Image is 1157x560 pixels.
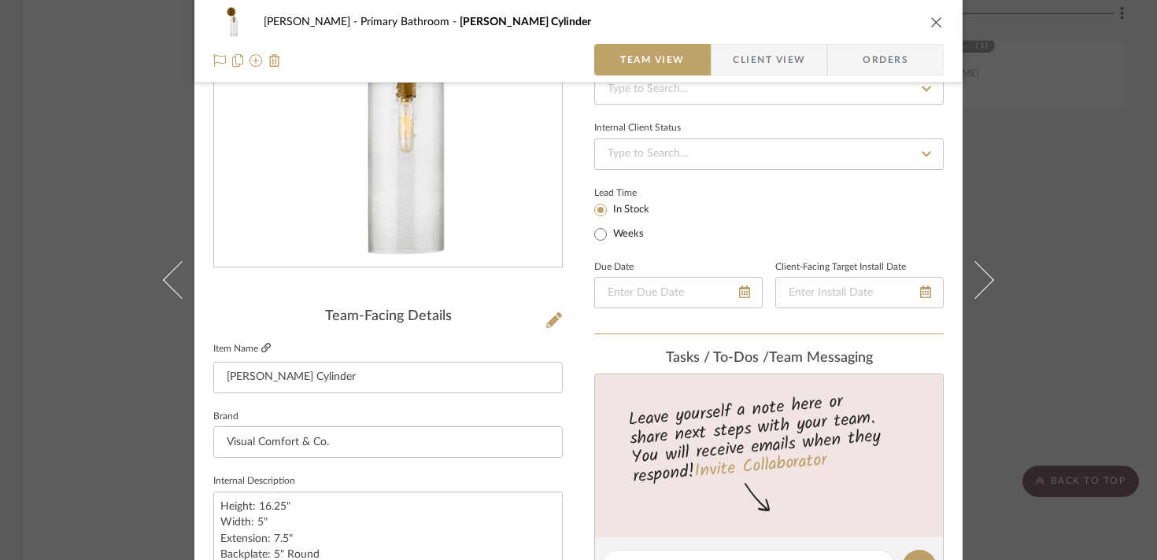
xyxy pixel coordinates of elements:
[930,15,944,29] button: close
[594,186,675,200] label: Lead Time
[594,200,675,244] mat-radio-group: Select item type
[775,263,906,271] label: Client-Facing Target Install Date
[213,413,238,421] label: Brand
[213,477,295,485] label: Internal Description
[594,138,944,170] input: Type to Search…
[594,350,944,367] div: team Messaging
[693,447,828,486] a: Invite Collaborator
[845,44,926,76] span: Orders
[268,54,281,67] img: Remove from project
[594,73,944,105] input: Type to Search…
[213,6,251,38] img: 7a8e1971-b617-4fc7-9865-3dee59c292d8_48x40.jpg
[775,277,944,308] input: Enter Install Date
[264,17,360,28] span: [PERSON_NAME]
[594,277,763,308] input: Enter Due Date
[360,17,460,28] span: Primary Bathroom
[666,351,769,365] span: Tasks / To-Dos /
[594,263,634,271] label: Due Date
[213,426,563,458] input: Enter Brand
[213,308,563,326] div: Team-Facing Details
[610,227,644,241] label: Weeks
[593,385,946,490] div: Leave yourself a note here or share next steps with your team. You will receive emails when they ...
[620,44,685,76] span: Team View
[460,17,591,28] span: [PERSON_NAME] Cylinder
[610,203,649,217] label: In Stock
[733,44,805,76] span: Client View
[213,342,271,356] label: Item Name
[594,124,681,132] div: Internal Client Status
[213,362,563,393] input: Enter Item Name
